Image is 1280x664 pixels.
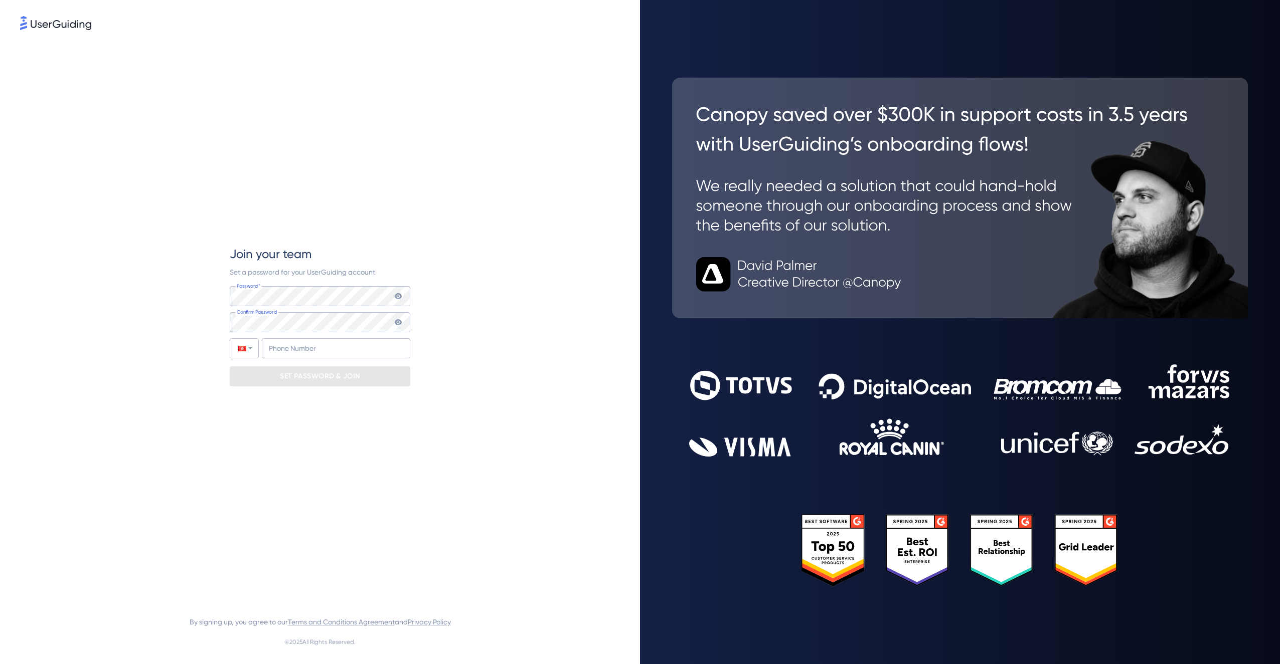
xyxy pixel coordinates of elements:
[284,636,356,648] span: © 2025 All Rights Reserved.
[288,618,395,626] a: Terms and Conditions Agreement
[689,364,1230,457] img: 9302ce2ac39453076f5bc0f2f2ca889b.svg
[672,78,1248,318] img: 26c0aa7c25a843aed4baddd2b5e0fa68.svg
[20,16,91,30] img: 8faab4ba6bc7696a72372aa768b0286c.svg
[230,268,375,276] span: Set a password for your UserGuiding account
[230,246,311,262] span: Join your team
[802,514,1118,586] img: 25303e33045975176eb484905ab012ff.svg
[230,339,258,358] div: Hong Kong: + 852
[262,338,410,358] input: Phone Number
[190,616,451,628] span: By signing up, you agree to our and
[280,368,360,384] p: SET PASSWORD & JOIN
[408,618,451,626] a: Privacy Policy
